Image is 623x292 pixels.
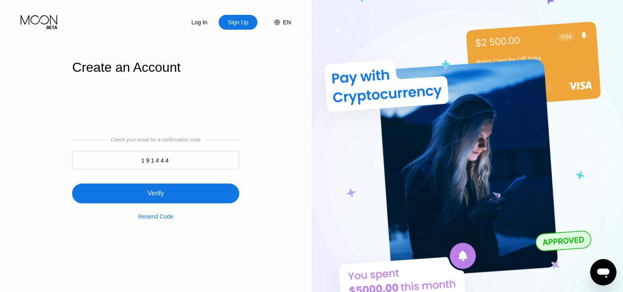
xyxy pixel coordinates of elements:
[590,259,616,285] iframe: Button to launch messaging window
[180,15,219,30] div: Log In
[72,60,239,75] div: Create an Account
[138,203,173,220] div: Resend Code
[283,19,291,26] div: EN
[72,174,239,203] div: Verify
[111,137,201,143] div: Check your email for a confirmation code
[72,151,239,170] input: 000000
[147,189,164,198] div: Verify
[138,213,173,220] div: Resend Code
[219,15,257,30] div: Sign Up
[227,18,249,26] div: Sign Up
[266,15,291,30] div: EN
[191,18,208,26] div: Log In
